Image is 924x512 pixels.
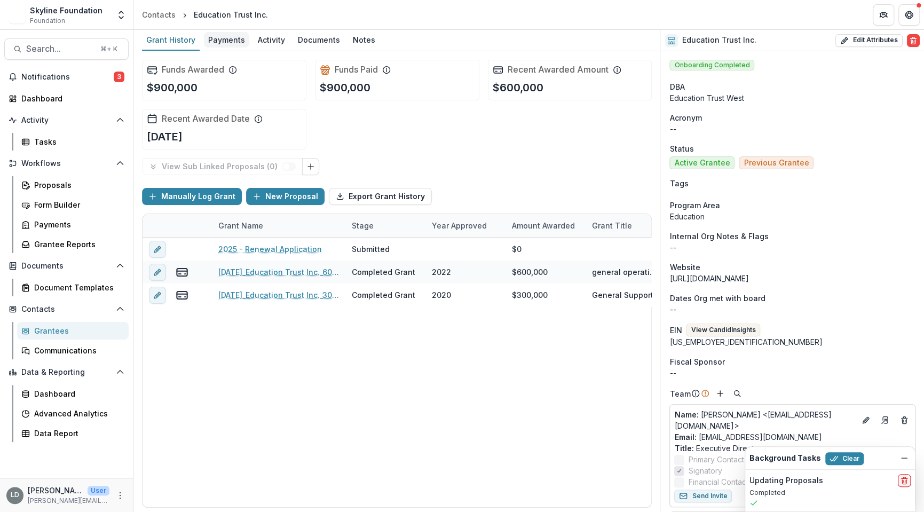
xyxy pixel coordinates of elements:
[512,266,548,278] div: $600,000
[34,345,120,356] div: Communications
[744,159,809,168] span: Previous Grantee
[254,32,289,48] div: Activity
[212,214,345,237] div: Grant Name
[162,162,282,171] p: View Sub Linked Proposals ( 0 )
[294,32,344,48] div: Documents
[669,60,754,70] span: Onboarding Completed
[749,476,823,485] h2: Updating Proposals
[898,474,911,487] button: delete
[749,488,911,498] p: Completed
[674,444,693,453] span: Title :
[669,231,768,242] span: Internal Org Notes & Flags
[147,129,183,145] p: [DATE]
[876,412,894,429] a: Go to contact
[17,133,129,151] a: Tasks
[34,388,120,399] div: Dashboard
[731,387,744,400] button: Search
[512,289,548,301] div: $300,000
[114,489,127,502] button: More
[669,325,682,336] p: EIN
[17,424,129,442] a: Data Report
[352,266,415,278] div: Completed Grant
[204,32,249,48] div: Payments
[4,301,129,318] button: Open Contacts
[835,34,903,47] button: Edit Attributes
[17,176,129,194] a: Proposals
[586,214,666,237] div: Grant Title
[686,324,760,336] button: View CandidInsights
[506,214,586,237] div: Amount Awarded
[859,414,872,427] button: Edit
[4,68,129,85] button: Notifications3
[149,287,166,304] button: edit
[176,266,188,279] button: view-payments
[506,220,581,231] div: Amount Awarded
[21,93,120,104] div: Dashboard
[88,486,109,495] p: User
[218,289,339,301] a: [DATE]_Education Trust Inc._300000
[674,409,855,431] p: [PERSON_NAME] <[EMAIL_ADDRESS][DOMAIN_NAME]>
[21,305,112,314] span: Contacts
[669,200,720,211] span: Program Area
[4,257,129,274] button: Open Documents
[425,220,493,231] div: Year approved
[592,266,659,278] div: general operations.
[28,496,109,506] p: [PERSON_NAME][EMAIL_ADDRESS][DOMAIN_NAME]
[142,30,200,51] a: Grant History
[218,243,322,255] a: 2025 - Renewal Application
[218,266,339,278] a: [DATE]_Education Trust Inc._600000
[669,123,915,135] p: --
[714,387,726,400] button: Add
[674,432,696,442] span: Email:
[204,30,249,51] a: Payments
[425,214,506,237] div: Year approved
[34,136,120,147] div: Tasks
[34,219,120,230] div: Payments
[34,428,120,439] div: Data Report
[34,325,120,336] div: Grantees
[674,409,855,431] a: Name: [PERSON_NAME] <[EMAIL_ADDRESS][DOMAIN_NAME]>
[688,454,744,465] span: Primary Contact
[669,388,690,399] p: Team
[162,65,224,75] h2: Funds Awarded
[114,4,129,26] button: Open entity switcher
[17,385,129,403] a: Dashboard
[138,7,180,22] a: Contacts
[898,4,920,26] button: Get Help
[17,235,129,253] a: Grantee Reports
[17,322,129,340] a: Grantees
[688,476,748,487] span: Financial Contact
[512,243,522,255] div: $0
[34,239,120,250] div: Grantee Reports
[4,364,129,381] button: Open Data & Reporting
[17,216,129,233] a: Payments
[898,414,911,427] button: Deletes
[352,243,390,255] div: Submitted
[352,289,415,301] div: Completed Grant
[142,32,200,48] div: Grant History
[873,4,894,26] button: Partners
[21,368,112,377] span: Data & Reporting
[682,36,756,45] h2: Education Trust Inc.
[669,112,701,123] span: Acronym
[669,336,915,348] div: [US_EMPLOYER_IDENTIFICATION_NUMBER]
[4,38,129,60] button: Search...
[212,220,270,231] div: Grant Name
[17,342,129,359] a: Communications
[9,6,26,23] img: Skyline Foundation
[749,454,821,463] h2: Background Tasks
[320,80,370,96] p: $900,000
[11,492,19,499] div: Lisa Dinh
[302,158,319,175] button: Link Grants
[142,188,242,205] button: Manually Log Grant
[329,188,432,205] button: Export Grant History
[349,30,380,51] a: Notes
[345,220,380,231] div: Stage
[194,9,268,20] div: Education Trust Inc.
[26,44,94,54] span: Search...
[674,490,732,502] button: Send Invite
[162,114,250,124] h2: Recent Awarded Date
[688,465,722,476] span: Signatory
